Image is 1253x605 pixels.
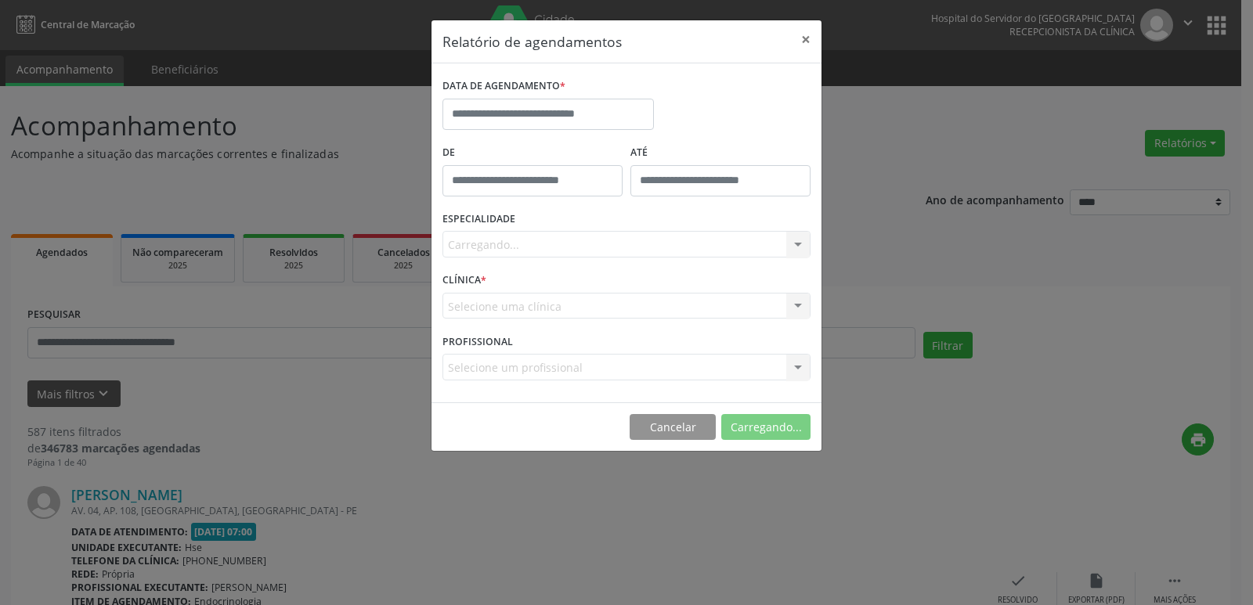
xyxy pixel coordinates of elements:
button: Carregando... [721,414,811,441]
label: De [442,141,623,165]
h5: Relatório de agendamentos [442,31,622,52]
label: ESPECIALIDADE [442,207,515,232]
button: Close [790,20,821,59]
label: DATA DE AGENDAMENTO [442,74,565,99]
button: Cancelar [630,414,716,441]
label: PROFISSIONAL [442,330,513,354]
label: ATÉ [630,141,811,165]
label: CLÍNICA [442,268,486,293]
